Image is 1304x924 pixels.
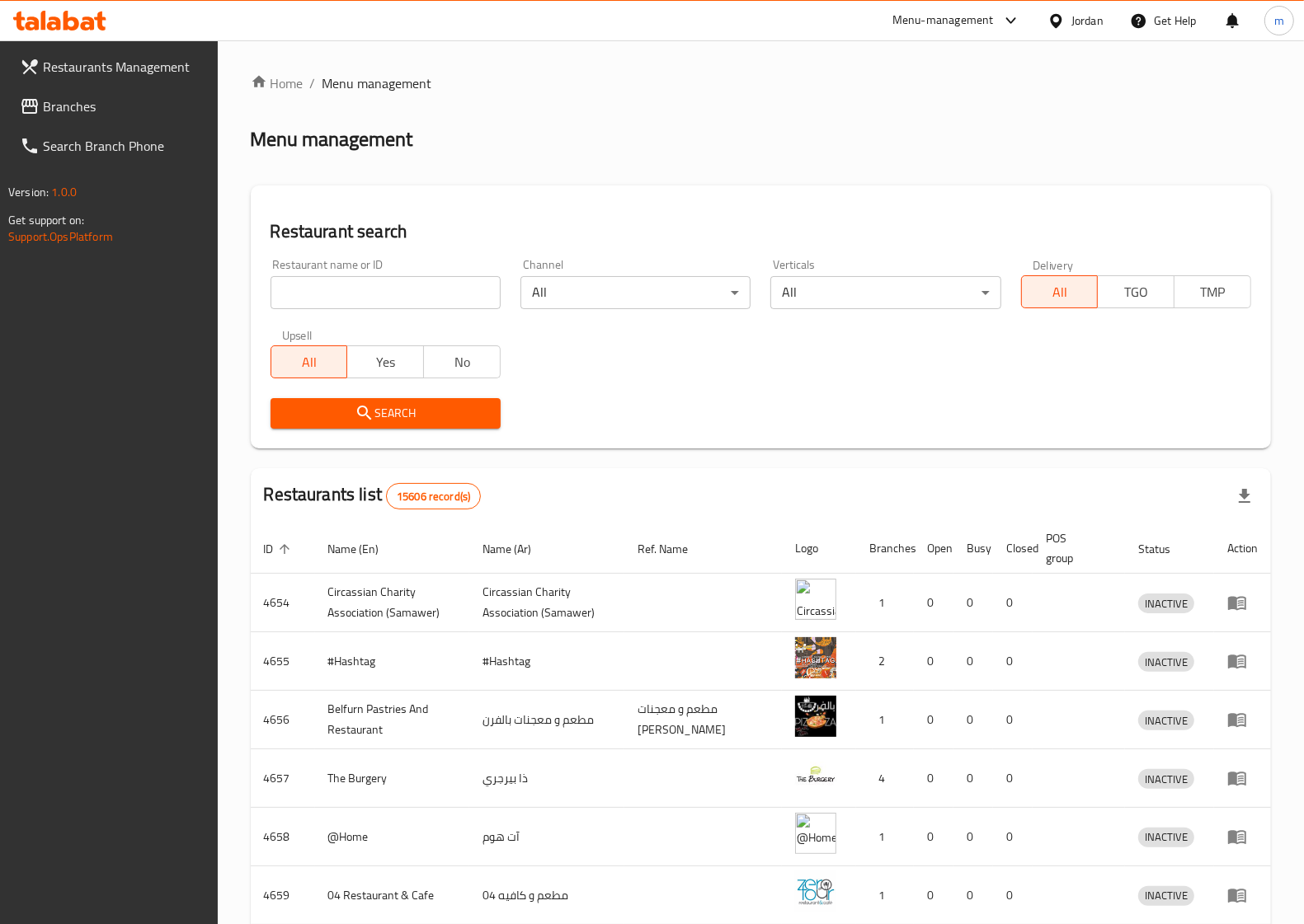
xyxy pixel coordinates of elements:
button: Yes [346,345,424,378]
span: Search Branch Phone [43,136,205,156]
span: INACTIVE [1138,653,1194,672]
div: INACTIVE [1138,769,1194,789]
span: INACTIVE [1138,770,1194,789]
th: Action [1214,523,1271,574]
a: Restaurants Management [7,47,218,87]
h2: Restaurant search [271,219,1251,244]
span: Yes [354,350,417,374]
td: 1 [856,691,914,749]
span: Menu management [322,73,432,93]
span: Name (Ar) [483,539,553,559]
button: TMP [1174,275,1251,308]
span: No [431,350,494,374]
div: All [520,276,751,309]
span: INACTIVE [1138,711,1194,730]
img: ​Circassian ​Charity ​Association​ (Samawer) [795,579,836,620]
nav: breadcrumb [251,73,1271,93]
div: Menu [1227,710,1258,729]
li: / [310,73,316,93]
a: Branches [7,87,218,126]
a: Support.OpsPlatform [8,226,113,247]
span: All [1029,280,1092,304]
td: آت هوم [469,808,624,866]
div: INACTIVE [1138,886,1194,906]
th: Branches [856,523,914,574]
td: 0 [993,808,1033,866]
span: TMP [1181,280,1245,304]
td: 4658 [251,808,315,866]
span: Branches [43,96,205,116]
td: 4656 [251,691,315,749]
td: ​Circassian ​Charity ​Association​ (Samawer) [469,574,624,632]
td: ​Circassian ​Charity ​Association​ (Samawer) [315,574,470,632]
td: #Hashtag [469,632,624,691]
button: No [423,345,501,378]
td: 0 [953,691,993,749]
a: Search Branch Phone [7,126,218,166]
td: 0 [993,574,1033,632]
th: Open [914,523,953,574]
td: 0 [953,808,993,866]
span: Ref. Name [638,539,709,559]
div: All [770,276,1000,309]
div: Menu-management [892,11,994,30]
button: Search [271,398,501,429]
td: 0 [914,574,953,632]
td: 0 [993,749,1033,808]
span: TGO [1104,280,1168,304]
div: Export file [1225,476,1264,516]
td: 4 [856,749,914,808]
img: The Burgery [795,754,836,795]
span: INACTIVE [1138,594,1194,613]
span: INACTIVE [1138,886,1194,905]
th: Busy [953,523,993,574]
td: 0 [914,808,953,866]
span: Get support on: [8,209,84,231]
span: All [278,350,341,374]
div: INACTIVE [1138,593,1194,613]
button: TGO [1097,275,1175,308]
span: Name (En) [328,539,401,559]
td: 4657 [251,749,315,808]
td: مطعم و معجنات [PERSON_NAME] [624,691,783,749]
a: Home [251,73,304,93]
span: Version: [8,181,49,203]
td: 0 [953,574,993,632]
span: Status [1138,539,1192,559]
th: Closed [993,523,1033,574]
td: 1 [856,808,914,866]
td: ذا بيرجري [469,749,624,808]
div: Jordan [1071,12,1104,30]
span: ID [264,539,295,559]
span: INACTIVE [1138,828,1194,847]
td: 0 [993,691,1033,749]
span: Search [284,403,487,424]
div: Menu [1227,593,1258,612]
td: 0 [914,749,953,808]
div: Menu [1227,885,1258,905]
button: All [1021,275,1099,308]
td: 0 [953,632,993,691]
label: Upsell [282,329,313,340]
td: 2 [856,632,914,691]
td: Belfurn Pastries And Restaurant [315,691,470,749]
td: The Burgery [315,749,470,808]
img: 04 Restaurant & Cafe [795,871,836,912]
label: Delivery [1033,259,1074,270]
td: @Home [315,808,470,866]
span: Restaurants Management [43,57,205,77]
td: 0 [993,632,1033,691]
td: #Hashtag [315,632,470,691]
h2: Menu management [251,126,413,152]
td: 4654 [251,574,315,632]
div: INACTIVE [1138,652,1194,672]
td: 1 [856,574,914,632]
span: POS group [1046,528,1105,568]
h2: Restaurants list [264,482,482,509]
div: Menu [1227,827,1258,847]
td: 0 [914,691,953,749]
input: Search for restaurant name or ID.. [271,276,501,309]
img: #Hashtag [795,637,836,678]
img: @Home [795,813,836,854]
